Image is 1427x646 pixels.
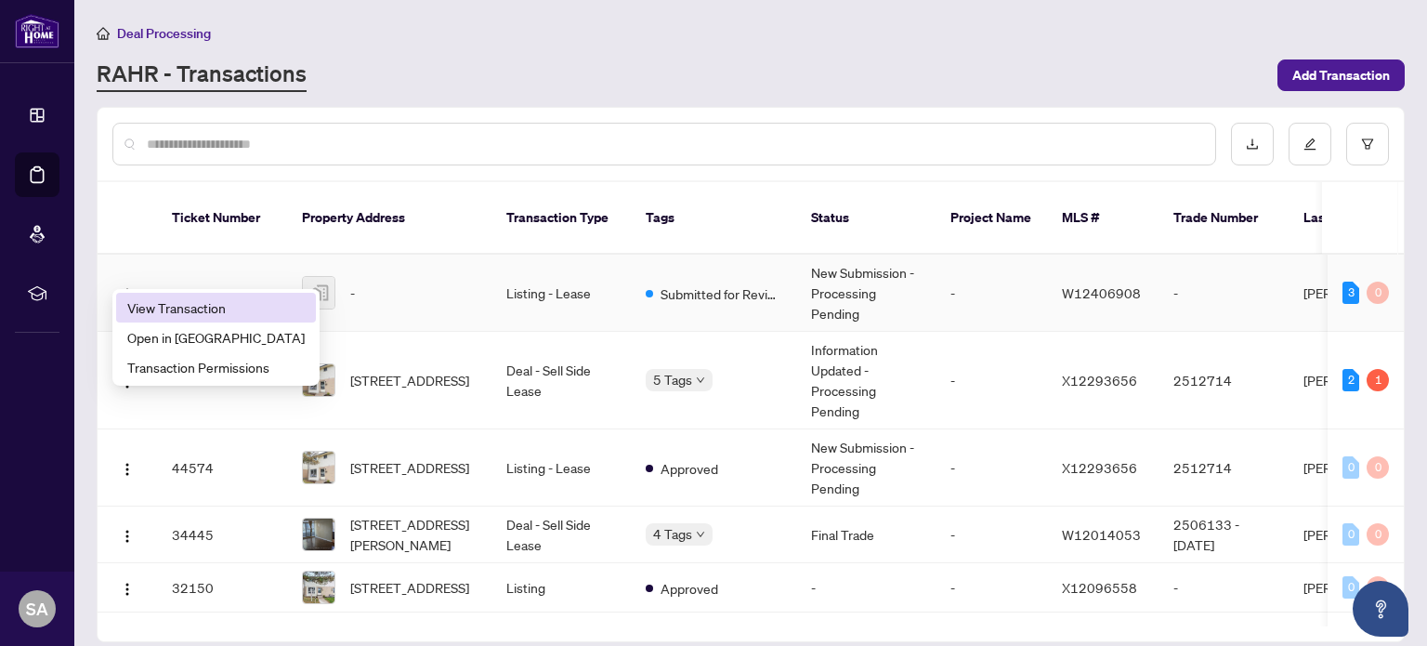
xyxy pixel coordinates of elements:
td: Deal - Sell Side Lease [491,332,631,429]
th: MLS # [1047,182,1159,255]
span: Transaction Permissions [127,357,305,377]
td: Listing [491,563,631,613]
div: 0 [1342,456,1359,479]
span: down [696,376,705,385]
th: Ticket Number [157,182,287,255]
span: 4 Tags [653,523,692,545]
td: 44574 [157,429,287,507]
div: 0 [1367,282,1389,304]
button: Open asap [1353,581,1408,637]
td: 34445 [157,507,287,563]
span: [STREET_ADDRESS] [350,577,469,598]
div: 0 [1367,523,1389,546]
td: 2512714 [1159,429,1289,507]
button: Logo [112,520,142,549]
td: - [1159,255,1289,332]
div: 2 [1342,369,1359,391]
img: Logo [120,287,135,302]
span: W12406908 [1062,284,1141,301]
th: Project Name [936,182,1047,255]
span: SA [26,596,48,622]
span: [STREET_ADDRESS] [350,457,469,478]
span: [STREET_ADDRESS] [350,370,469,390]
span: edit [1303,138,1316,151]
div: 0 [1342,576,1359,599]
button: download [1231,123,1274,165]
img: Logo [120,529,135,544]
span: - [350,283,355,303]
span: Approved [661,458,718,479]
img: thumbnail-img [303,277,334,309]
td: - [936,507,1047,563]
td: 32150 [157,563,287,613]
button: Add Transaction [1277,59,1405,91]
img: thumbnail-img [303,519,334,550]
div: 3 [1342,282,1359,304]
span: X12293656 [1062,459,1137,476]
span: View Transaction [127,297,305,318]
td: 2512714 [1159,332,1289,429]
td: - [936,332,1047,429]
td: Listing - Lease [491,429,631,507]
img: Logo [120,462,135,477]
th: Transaction Type [491,182,631,255]
span: Approved [661,578,718,599]
span: Open in [GEOGRAPHIC_DATA] [127,327,305,348]
th: Tags [631,182,796,255]
th: Trade Number [1159,182,1289,255]
td: - [936,563,1047,613]
td: New Submission - Processing Pending [796,255,936,332]
td: Listing - Lease [491,255,631,332]
div: 0 [1342,523,1359,546]
td: - [1159,563,1289,613]
span: 5 Tags [653,369,692,390]
span: [STREET_ADDRESS][PERSON_NAME] [350,514,477,555]
td: 2506133 - [DATE] [1159,507,1289,563]
td: Final Trade [796,507,936,563]
img: thumbnail-img [303,572,334,603]
td: Information Updated - Processing Pending [796,332,936,429]
div: 1 [1367,369,1389,391]
img: Logo [120,582,135,597]
span: filter [1361,138,1374,151]
td: New Submission - Processing Pending [796,429,936,507]
td: Deal - Sell Side Lease [491,507,631,563]
button: edit [1289,123,1331,165]
span: X12096558 [1062,579,1137,596]
span: Add Transaction [1292,60,1390,90]
span: Submitted for Review [661,283,781,304]
img: logo [15,14,59,48]
td: 54112 [157,255,287,332]
button: Logo [112,573,142,602]
span: W12014053 [1062,526,1141,543]
img: thumbnail-img [303,452,334,483]
button: Logo [112,278,142,308]
td: - [796,563,936,613]
td: - [936,429,1047,507]
span: down [696,530,705,539]
button: Logo [112,453,142,482]
th: Property Address [287,182,491,255]
th: Status [796,182,936,255]
div: 0 [1367,456,1389,479]
button: filter [1346,123,1389,165]
div: 0 [1367,576,1389,599]
a: RAHR - Transactions [97,59,307,92]
span: Deal Processing [117,25,211,42]
td: - [936,255,1047,332]
span: home [97,27,110,40]
span: download [1246,138,1259,151]
span: X12293656 [1062,372,1137,389]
